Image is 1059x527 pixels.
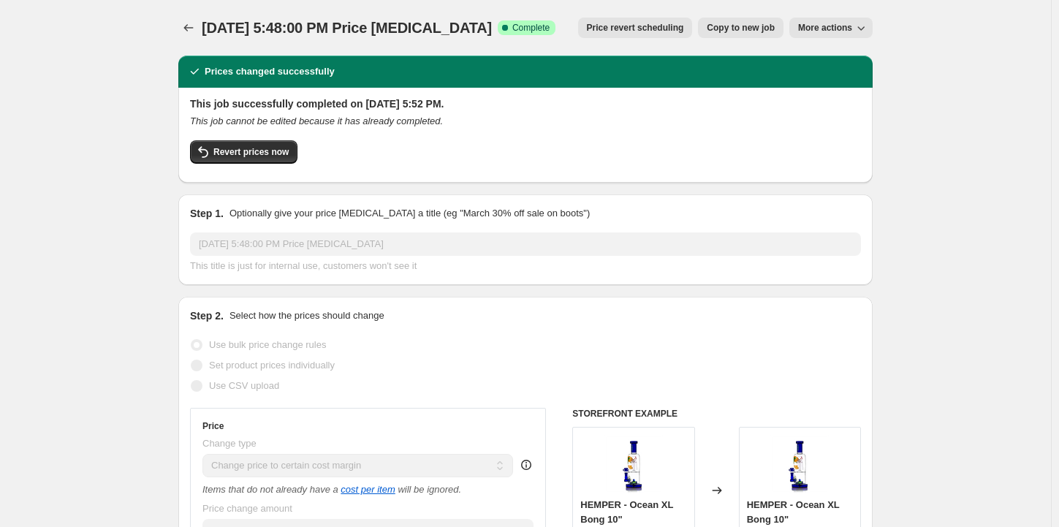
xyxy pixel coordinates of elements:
[178,18,199,38] button: Price change jobs
[604,435,663,493] img: 00c426f4-dd32-404c-a490-f25ac6b42d6e_80x.png
[190,206,224,221] h2: Step 1.
[580,499,673,525] span: HEMPER - Ocean XL Bong 10"
[205,64,335,79] h2: Prices changed successfully
[398,484,461,495] i: will be ignored.
[202,484,338,495] i: Items that do not already have a
[578,18,693,38] button: Price revert scheduling
[789,18,873,38] button: More actions
[209,339,326,350] span: Use bulk price change rules
[190,232,861,256] input: 30% off holiday sale
[190,140,297,164] button: Revert prices now
[229,206,590,221] p: Optionally give your price [MEDICAL_DATA] a title (eg "March 30% off sale on boots")
[209,360,335,371] span: Set product prices individually
[747,499,840,525] span: HEMPER - Ocean XL Bong 10"
[202,438,257,449] span: Change type
[202,20,492,36] span: [DATE] 5:48:00 PM Price [MEDICAL_DATA]
[190,308,224,323] h2: Step 2.
[519,458,534,472] div: help
[202,420,224,432] h3: Price
[587,22,684,34] span: Price revert scheduling
[213,146,289,158] span: Revert prices now
[798,22,852,34] span: More actions
[190,260,417,271] span: This title is just for internal use, customers won't see it
[209,380,279,391] span: Use CSV upload
[190,115,443,126] i: This job cannot be edited because it has already completed.
[229,308,384,323] p: Select how the prices should change
[341,484,395,495] a: cost per item
[707,22,775,34] span: Copy to new job
[770,435,829,493] img: 00c426f4-dd32-404c-a490-f25ac6b42d6e_80x.png
[512,22,550,34] span: Complete
[202,503,292,514] span: Price change amount
[190,96,861,111] h2: This job successfully completed on [DATE] 5:52 PM.
[572,408,861,420] h6: STOREFRONT EXAMPLE
[698,18,783,38] button: Copy to new job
